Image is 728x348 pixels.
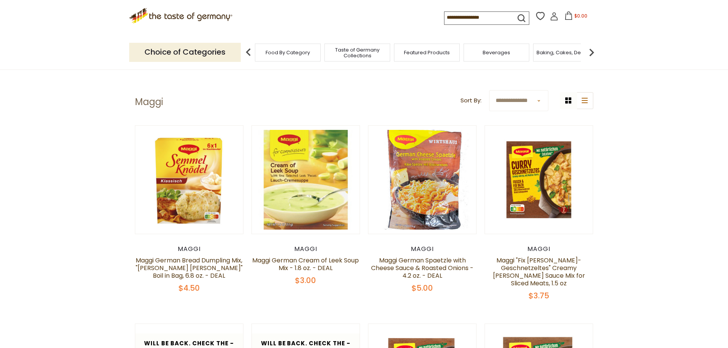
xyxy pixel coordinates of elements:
[574,13,587,19] span: $0.00
[493,256,585,288] a: Maggi "Fix [PERSON_NAME]-Geschnetzeltes" Creamy [PERSON_NAME] Sauce Mix for Sliced Meats, 1.5 oz
[368,126,477,234] img: Maggi Cheese Spaetzle with Roasted Onions
[483,50,510,55] a: Beverages
[252,256,359,272] a: Maggi German Cream of Leek Soup Mix - 1.8 oz. - DEAL
[404,50,450,55] a: Featured Products
[135,126,243,234] img: Maggi Bread Dumpling Mix Semmel Knoedel
[560,11,592,23] button: $0.00
[136,256,243,280] a: Maggi German Bread Dumpling Mix, "[PERSON_NAME] [PERSON_NAME]" Boil in Bag, 6.8 oz. - DEAL
[537,50,596,55] a: Baking, Cakes, Desserts
[295,275,316,286] span: $3.00
[251,245,360,253] div: Maggi
[371,256,473,280] a: Maggi German Spaetzle with Cheese Sauce & Roasted Onions - 4.2 oz. - DEAL
[485,126,593,234] img: Maggi Curry-Geschnetzeltes
[485,245,593,253] div: Maggi
[327,47,388,58] a: Taste of Germany Collections
[529,290,549,301] span: $3.75
[460,96,482,105] label: Sort By:
[584,45,599,60] img: next arrow
[178,283,200,293] span: $4.50
[266,50,310,55] a: Food By Category
[135,245,244,253] div: Maggi
[412,283,433,293] span: $5.00
[252,126,360,234] img: Maggi German Cream of Leek Soup Mix
[368,245,477,253] div: Maggi
[241,45,256,60] img: previous arrow
[135,96,163,108] h1: Maggi
[129,43,241,62] p: Choice of Categories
